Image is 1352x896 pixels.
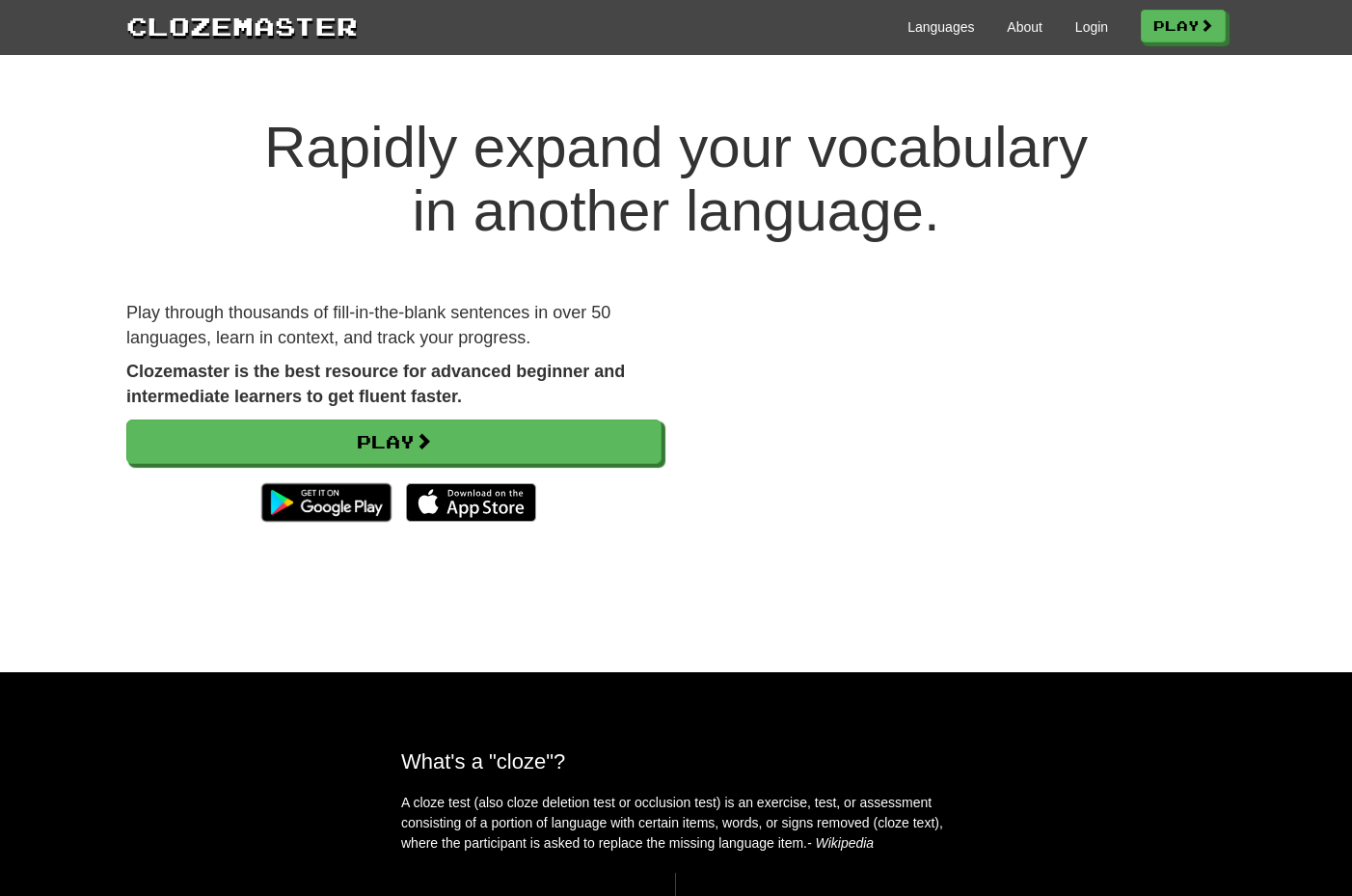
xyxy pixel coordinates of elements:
[126,8,358,43] a: Clozemaster
[1007,17,1042,37] a: About
[126,420,662,464] a: Play
[907,17,974,37] a: Languages
[126,301,662,350] p: Play through thousands of fill-in-the-blank sentences in over 50 languages, learn in context, and...
[406,483,536,522] img: Download_on_the_App_Store_Badge_US-UK_135x40-25178aeef6eb6b83b96f5f2d004eda3bffbb37122de64afbaef7...
[401,793,951,854] p: A cloze test (also cloze deletion test or occlusion test) is an exercise, test, or assessment con...
[126,362,625,406] strong: Clozemaster is the best resource for advanced beginner and intermediate learners to get fluent fa...
[252,474,401,531] img: Get it on Google Play
[401,749,951,774] h2: What's a "cloze"?
[807,835,874,851] em: - Wikipedia
[1141,10,1226,42] a: Play
[1075,17,1108,37] a: Login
